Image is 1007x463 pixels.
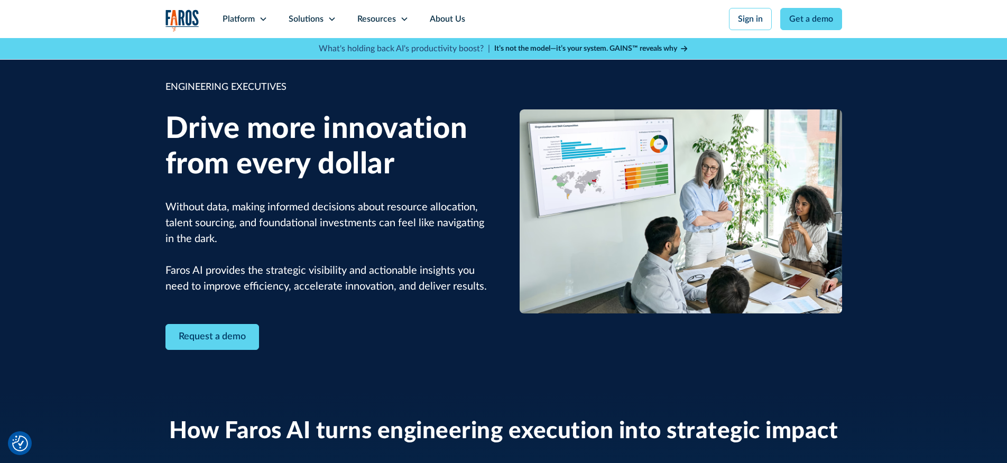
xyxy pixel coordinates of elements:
p: What's holding back AI's productivity boost? | [319,42,490,55]
img: Logo of the analytics and reporting company Faros. [165,10,199,31]
a: It’s not the model—it’s your system. GAINS™ reveals why [494,43,689,54]
a: Get a demo [780,8,842,30]
p: Without data, making informed decisions about resource allocation, talent sourcing, and foundatio... [165,199,488,294]
a: Contact Modal [165,324,259,350]
img: Revisit consent button [12,436,28,451]
a: Sign in [729,8,772,30]
div: ENGINEERING EXECUTIVES [165,80,488,95]
strong: It’s not the model—it’s your system. GAINS™ reveals why [494,45,677,52]
div: Platform [223,13,255,25]
div: Resources [357,13,396,25]
button: Cookie Settings [12,436,28,451]
div: Solutions [289,13,324,25]
h2: How Faros AI turns engineering execution into strategic impact [169,418,838,446]
h1: Drive more innovation from every dollar [165,112,488,182]
a: home [165,10,199,31]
